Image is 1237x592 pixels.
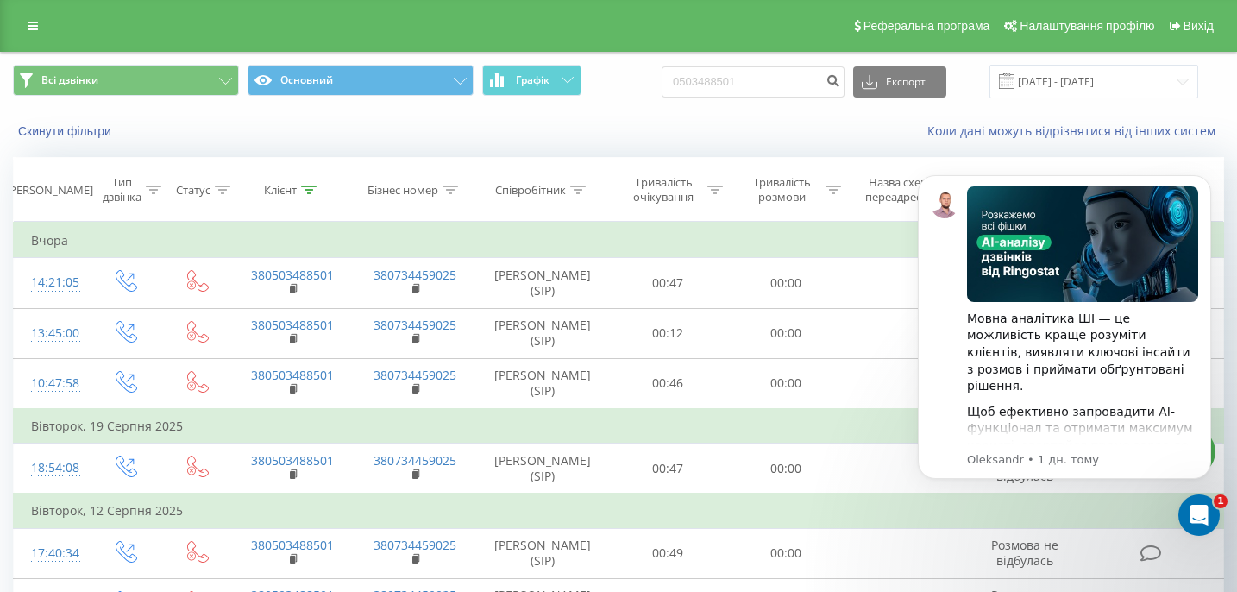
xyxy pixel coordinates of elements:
td: Вівторок, 12 Серпня 2025 [14,494,1224,528]
div: 10:47:58 [31,367,72,400]
td: 00:12 [609,308,727,358]
div: Тривалість очікування [625,175,703,205]
a: 380734459025 [374,317,456,333]
div: Тривалість розмови [743,175,821,205]
span: Графік [516,74,549,86]
td: 00:47 [609,258,727,308]
div: Бізнес номер [367,183,438,198]
button: Основний [248,65,474,96]
span: Вихід [1184,19,1214,33]
div: Статус [176,183,210,198]
iframe: Intercom notifications повідомлення [892,149,1237,545]
a: 380503488501 [251,537,334,553]
td: [PERSON_NAME] (SIP) [476,308,608,358]
a: 380503488501 [251,367,334,383]
td: 00:00 [727,528,845,578]
td: Вівторок, 19 Серпня 2025 [14,409,1224,444]
a: 380503488501 [251,317,334,333]
a: 380734459025 [374,267,456,283]
a: 380503488501 [251,267,334,283]
div: 14:21:05 [31,266,72,299]
a: 380503488501 [251,452,334,469]
span: Налаштування профілю [1020,19,1154,33]
button: Графік [482,65,581,96]
td: 00:47 [609,444,727,494]
td: 00:00 [727,258,845,308]
span: Реферальна програма [863,19,990,33]
a: 380734459025 [374,537,456,553]
td: 00:00 [727,358,845,409]
div: Клієнт [264,183,297,198]
span: 1 [1214,494,1228,508]
a: 380734459025 [374,452,456,469]
iframe: Intercom live chat [1178,494,1220,536]
button: Експорт [853,66,946,98]
button: Скинути фільтри [13,123,120,139]
div: 18:54:08 [31,451,72,485]
div: 13:45:00 [31,317,72,350]
div: 17:40:34 [31,537,72,570]
span: Розмова не відбулась [991,537,1058,569]
td: [PERSON_NAME] (SIP) [476,444,608,494]
td: [PERSON_NAME] (SIP) [476,358,608,409]
td: 00:00 [727,444,845,494]
div: Співробітник [495,183,566,198]
div: Тип дзвінка [103,175,141,205]
a: 380734459025 [374,367,456,383]
td: [PERSON_NAME] (SIP) [476,258,608,308]
input: Пошук за номером [662,66,845,98]
td: 00:00 [727,308,845,358]
button: Всі дзвінки [13,65,239,96]
td: [PERSON_NAME] (SIP) [476,528,608,578]
a: Коли дані можуть відрізнятися вiд інших систем [927,123,1224,139]
td: Вчора [14,224,1224,258]
td: 00:49 [609,528,727,578]
div: Назва схеми переадресації [861,175,945,205]
div: [PERSON_NAME] [6,183,93,198]
span: Всі дзвінки [41,73,98,87]
td: 00:46 [609,358,727,409]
